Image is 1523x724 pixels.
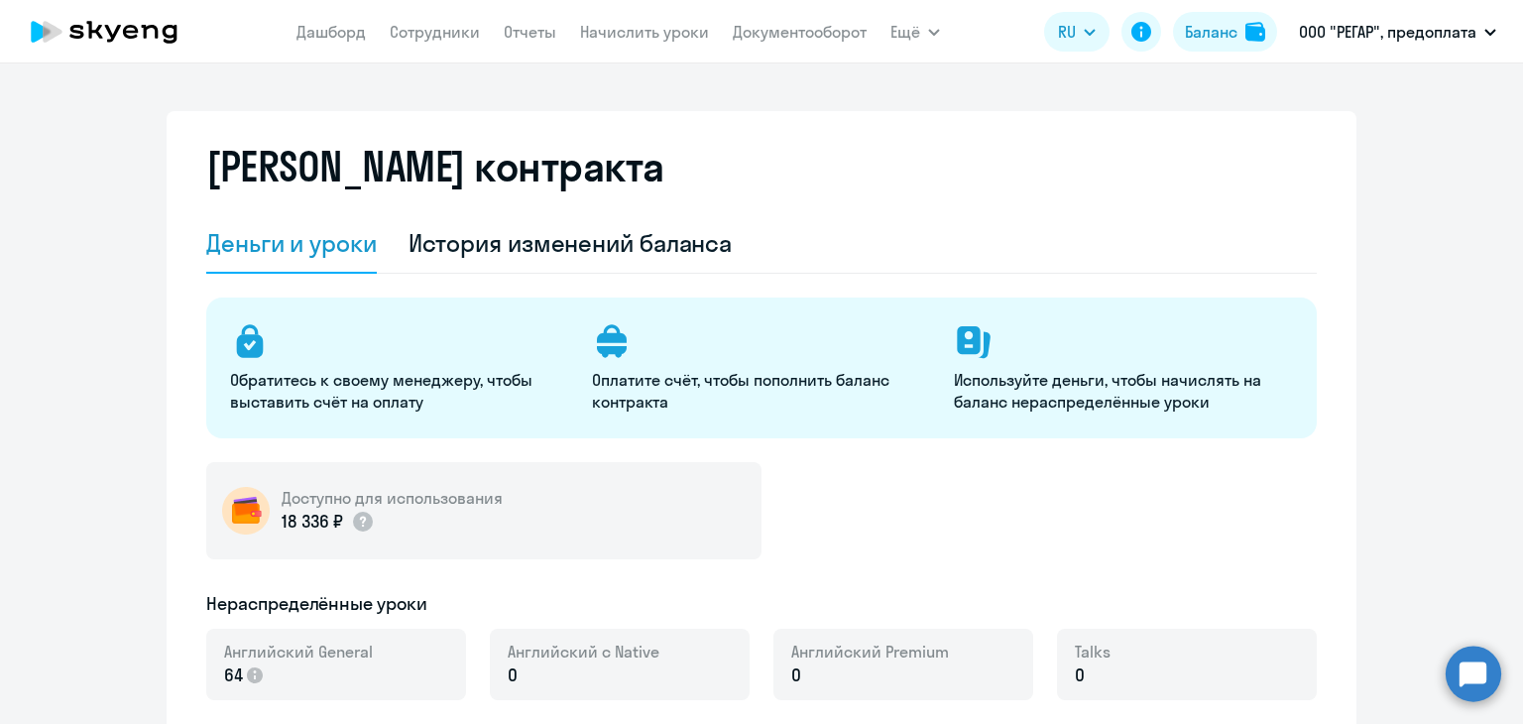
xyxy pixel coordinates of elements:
[890,12,940,52] button: Ещё
[224,641,373,663] span: Английский General
[206,143,664,190] h2: [PERSON_NAME] контракта
[1289,8,1506,56] button: ООО "РЕГАР", предоплата
[1299,20,1476,44] p: ООО "РЕГАР", предоплата
[733,22,867,42] a: Документооборот
[206,591,427,617] h5: Нераспределённые уроки
[206,227,377,259] div: Деньги и уроки
[230,369,568,413] p: Обратитесь к своему менеджеру, чтобы выставить счёт на оплату
[791,641,949,663] span: Английский Premium
[224,663,243,688] span: 64
[390,22,480,42] a: Сотрудники
[508,641,659,663] span: Английский с Native
[296,22,366,42] a: Дашборд
[1058,20,1076,44] span: RU
[1075,663,1085,688] span: 0
[592,369,930,413] p: Оплатите счёт, чтобы пополнить баланс контракта
[504,22,556,42] a: Отчеты
[580,22,709,42] a: Начислить уроки
[1044,12,1110,52] button: RU
[222,487,270,535] img: wallet-circle.png
[508,663,518,688] span: 0
[791,663,801,688] span: 0
[890,20,920,44] span: Ещё
[1173,12,1277,52] button: Балансbalance
[282,487,503,509] h5: Доступно для использования
[1245,22,1265,42] img: balance
[282,509,375,535] p: 18 336 ₽
[1075,641,1111,663] span: Talks
[954,369,1292,413] p: Используйте деньги, чтобы начислять на баланс нераспределённые уроки
[409,227,733,259] div: История изменений баланса
[1185,20,1237,44] div: Баланс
